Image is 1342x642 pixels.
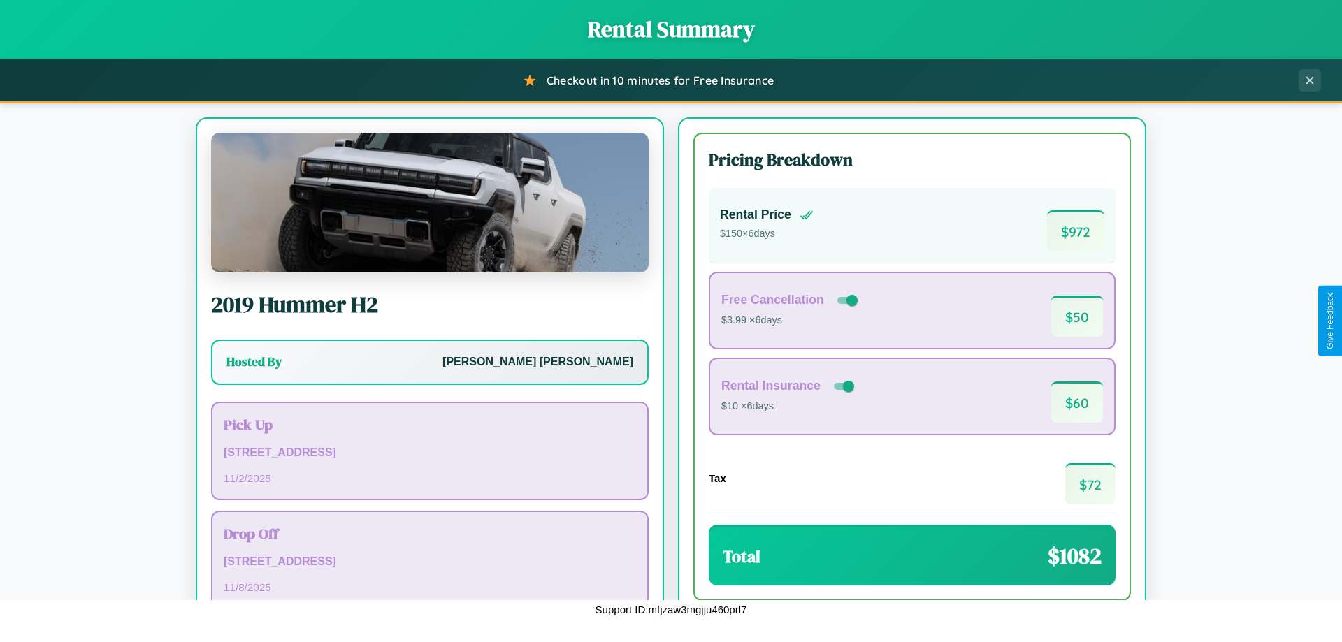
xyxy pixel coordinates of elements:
h1: Rental Summary [14,14,1328,45]
span: $ 1082 [1048,541,1102,571]
p: 11 / 8 / 2025 [224,578,636,597]
h3: Drop Off [224,523,636,543]
span: $ 50 [1051,296,1103,337]
p: 11 / 2 / 2025 [224,469,636,488]
p: $ 150 × 6 days [720,225,814,243]
p: Support ID: mfjzaw3mgjju460prl7 [596,600,747,619]
p: [STREET_ADDRESS] [224,443,636,463]
h4: Free Cancellation [721,293,824,307]
h3: Total [723,545,760,568]
h3: Pricing Breakdown [709,148,1116,171]
h4: Rental Insurance [721,379,821,393]
span: $ 972 [1047,210,1104,251]
span: Checkout in 10 minutes for Free Insurance [547,73,774,87]
p: $3.99 × 6 days [721,312,860,330]
h2: 2019 Hummer H2 [211,289,649,320]
p: $10 × 6 days [721,397,857,416]
p: [PERSON_NAME] [PERSON_NAME] [442,352,633,372]
img: Hummer H2 [211,133,649,272]
span: $ 72 [1065,463,1116,504]
span: $ 60 [1051,381,1103,423]
h4: Rental Price [720,207,791,222]
p: [STREET_ADDRESS] [224,552,636,572]
h3: Hosted By [226,353,282,370]
div: Give Feedback [1325,293,1335,349]
h4: Tax [709,472,726,484]
h3: Pick Up [224,414,636,435]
